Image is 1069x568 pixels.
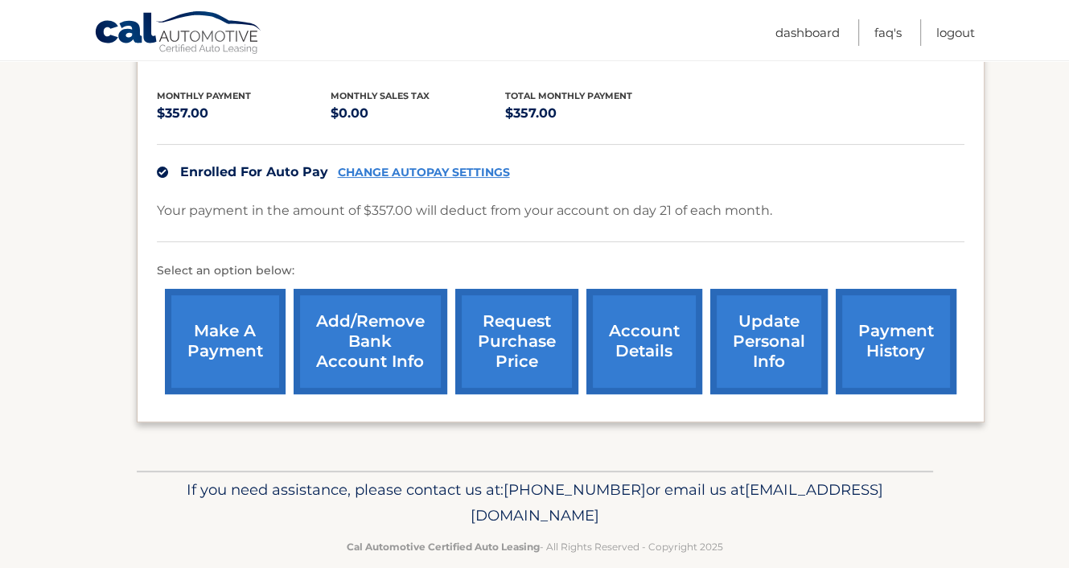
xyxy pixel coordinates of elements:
span: Total Monthly Payment [505,90,632,101]
p: $0.00 [331,102,505,125]
a: CHANGE AUTOPAY SETTINGS [338,166,510,179]
span: [PHONE_NUMBER] [504,480,646,499]
p: - All Rights Reserved - Copyright 2025 [147,538,923,555]
a: update personal info [710,289,828,394]
a: Cal Automotive [94,10,263,57]
a: FAQ's [874,19,902,46]
p: If you need assistance, please contact us at: or email us at [147,477,923,529]
a: request purchase price [455,289,578,394]
p: Your payment in the amount of $357.00 will deduct from your account on day 21 of each month. [157,200,772,222]
span: Enrolled For Auto Pay [180,164,328,179]
span: Monthly sales Tax [331,90,430,101]
p: $357.00 [505,102,680,125]
p: $357.00 [157,102,331,125]
p: Select an option below: [157,261,964,281]
a: Logout [936,19,975,46]
a: account details [586,289,702,394]
a: Add/Remove bank account info [294,289,447,394]
a: Dashboard [775,19,840,46]
strong: Cal Automotive Certified Auto Leasing [347,541,540,553]
img: check.svg [157,167,168,178]
span: Monthly Payment [157,90,251,101]
a: make a payment [165,289,286,394]
a: payment history [836,289,956,394]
